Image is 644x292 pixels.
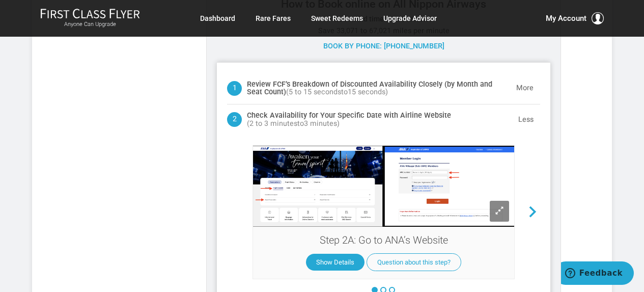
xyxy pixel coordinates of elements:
iframe: Opens a widget where you can find more information [561,261,634,287]
h4: Check Availability for Your Specific Date with Airline Website [247,112,512,128]
button: Show Details [306,254,365,271]
h4: Review FCF’s Breakdown of Discounted Availability Closely (by Month and Seat Count) [247,81,510,97]
span: 2 to 3 minutes [249,119,297,128]
span: Click to Expand [490,201,509,222]
a: Upgrade Advisor [383,9,437,28]
span: 3 minutes [304,119,337,128]
img: Screenshot-2023-05-23-at-4.16.24-PM.png [253,146,514,227]
span: 5 to 15 seconds [289,88,341,96]
a: First Class FlyerAnyone Can Upgrade [40,8,140,29]
span: to [341,88,348,96]
button: My Account [546,12,604,24]
span: My Account [546,12,586,24]
button: More [510,78,540,98]
div: Book by phone: [PHONE_NUMBER] [217,40,550,52]
a: Rare Fares [256,9,291,28]
img: First Class Flyer [40,8,140,19]
span: 15 seconds [348,88,385,96]
button: Question about this step? [367,253,461,271]
small: Anyone Can Upgrade [40,21,140,28]
span: ( ) [247,120,340,128]
a: Sweet Redeems [311,9,363,28]
span: ( ) [286,88,388,96]
a: Dashboard [200,9,235,28]
span: to [297,119,304,128]
button: Less [512,110,540,130]
h4: Step 2A: Go to ANA’s Website [253,227,514,246]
